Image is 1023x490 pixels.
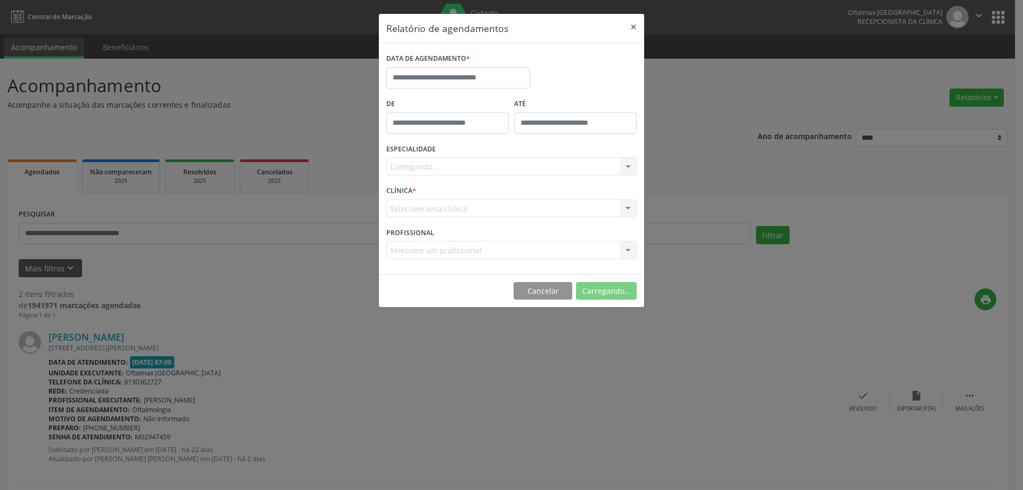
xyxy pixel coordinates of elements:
[514,96,637,113] label: ATÉ
[386,21,508,35] h5: Relatório de agendamentos
[386,51,470,67] label: DATA DE AGENDAMENTO
[576,282,637,300] button: Carregando...
[386,224,434,241] label: PROFISSIONAL
[386,183,416,199] label: CLÍNICA
[386,141,436,158] label: ESPECIALIDADE
[623,14,644,40] button: Close
[386,96,509,113] label: De
[514,282,572,300] button: Cancelar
